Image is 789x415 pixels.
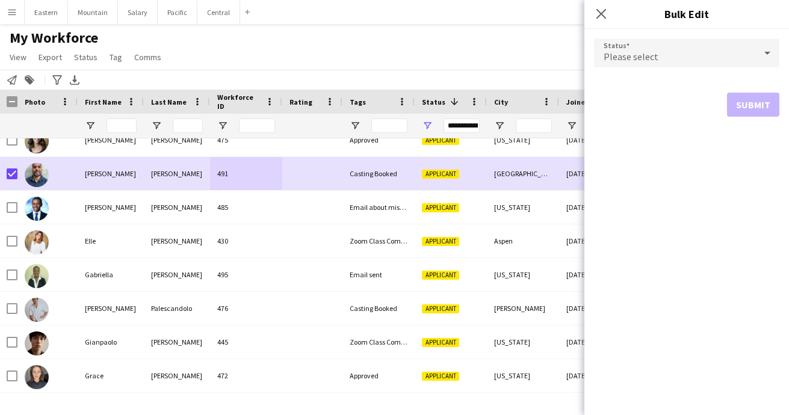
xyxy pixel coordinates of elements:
div: Casting Booked [342,157,415,190]
span: Applicant [422,372,459,381]
div: Grace [78,359,144,392]
span: Applicant [422,203,459,212]
span: My Workforce [10,29,98,47]
button: Open Filter Menu [217,120,228,131]
input: Tags Filter Input [371,118,407,133]
input: Last Name Filter Input [173,118,203,133]
span: Tag [110,52,122,63]
div: Gianpaolo [78,325,144,358]
div: [US_STATE] [487,191,559,224]
img: Caroline Churchill [25,129,49,153]
div: [PERSON_NAME] [487,292,559,325]
div: Casting Booked [342,292,415,325]
h3: Bulk Edit [584,6,789,22]
span: Last Name [151,97,187,106]
span: Tags [350,97,366,106]
button: Open Filter Menu [350,120,360,131]
button: Salary [118,1,158,24]
button: Open Filter Menu [151,120,162,131]
span: First Name [85,97,122,106]
button: Pacific [158,1,197,24]
img: Gianpaolo Ruiz Jones [25,331,49,355]
div: [DATE] [559,157,631,190]
div: [DATE] [559,325,631,358]
input: First Name Filter Input [107,118,137,133]
div: [PERSON_NAME] [144,258,210,291]
span: City [494,97,508,106]
span: Photo [25,97,45,106]
div: [PERSON_NAME] [144,325,210,358]
div: 495 [210,258,282,291]
div: Email sent [342,258,415,291]
span: Workforce ID [217,93,261,111]
button: Mountain [68,1,118,24]
img: Giacomo Palescandolo [25,298,49,322]
button: Central [197,1,240,24]
div: 475 [210,123,282,156]
input: Workforce ID Filter Input [239,118,275,133]
a: Export [34,49,67,65]
span: View [10,52,26,63]
span: Applicant [422,136,459,145]
span: Applicant [422,271,459,280]
span: Applicant [422,304,459,313]
div: [DATE] [559,224,631,257]
img: Elle Eggleston [25,230,49,254]
div: Gabriella [78,258,144,291]
div: 485 [210,191,282,224]
div: Aspen [487,224,559,257]
div: [PERSON_NAME] [144,123,210,156]
div: [US_STATE] [487,325,559,358]
app-action-btn: Notify workforce [5,73,19,87]
span: Status [74,52,97,63]
span: Applicant [422,237,459,246]
div: Email about missing information [342,191,415,224]
div: 476 [210,292,282,325]
img: Gabriella Gordon [25,264,49,288]
div: Zoom Class Completed [342,325,415,358]
div: [US_STATE] [487,359,559,392]
div: Approved [342,359,415,392]
div: [DATE] [559,258,631,291]
img: Devonne Castro [25,197,49,221]
div: [PERSON_NAME] [144,359,210,392]
span: Rating [289,97,312,106]
span: Please select [604,51,658,63]
div: 430 [210,224,282,257]
div: [PERSON_NAME] [78,157,144,190]
div: [GEOGRAPHIC_DATA] [487,157,559,190]
div: [DATE] [559,123,631,156]
span: Applicant [422,338,459,347]
div: [DATE] [559,292,631,325]
div: Elle [78,224,144,257]
div: [PERSON_NAME] [144,224,210,257]
button: Open Filter Menu [85,120,96,131]
span: Export [39,52,62,63]
app-action-btn: Export XLSX [67,73,82,87]
a: Tag [105,49,127,65]
div: [PERSON_NAME] [144,157,210,190]
div: [PERSON_NAME] [78,292,144,325]
span: Joined [566,97,590,106]
div: [PERSON_NAME] [78,191,144,224]
div: 445 [210,325,282,358]
app-action-btn: Add to tag [22,73,37,87]
div: [PERSON_NAME] [78,123,144,156]
img: Damon Owens Jr [25,163,49,187]
span: Applicant [422,170,459,179]
span: Status [422,97,445,106]
app-action-btn: Advanced filters [50,73,64,87]
div: [US_STATE] [487,258,559,291]
a: Status [69,49,102,65]
img: Grace Morgan [25,365,49,389]
span: Comms [134,52,161,63]
button: Eastern [25,1,68,24]
button: Open Filter Menu [422,120,433,131]
button: Open Filter Menu [566,120,577,131]
div: [US_STATE] [487,123,559,156]
div: 491 [210,157,282,190]
div: [PERSON_NAME] [144,191,210,224]
div: Approved [342,123,415,156]
a: View [5,49,31,65]
div: Zoom Class Completed [342,224,415,257]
